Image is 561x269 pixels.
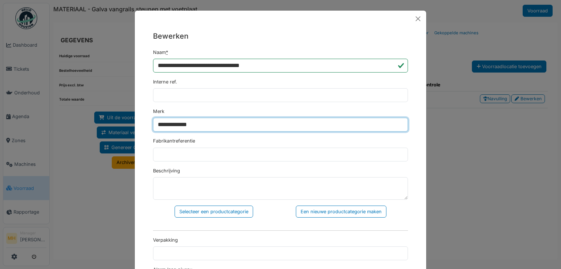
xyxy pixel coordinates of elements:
[153,137,195,144] label: Fabrikantreferentie
[153,237,178,243] label: Verpakking
[166,50,168,55] abbr: Verplicht
[296,206,386,218] div: Een nieuwe productcategorie maken
[153,167,180,174] label: Beschrijving
[413,13,423,24] button: Close
[153,108,164,115] label: Merk
[153,31,408,42] h5: Bewerken
[175,206,253,218] div: Selecteer een productcategorie
[153,78,177,85] label: Interne ref.
[153,49,168,56] label: Naam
